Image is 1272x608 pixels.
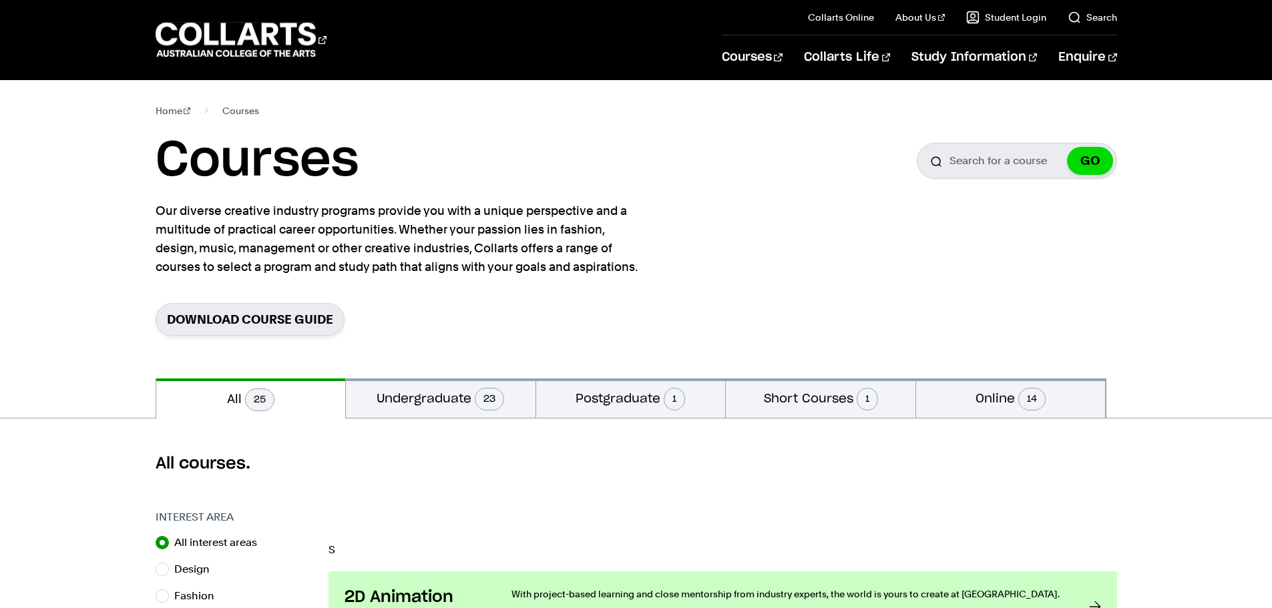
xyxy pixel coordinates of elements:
h1: Courses [156,131,359,191]
a: Collarts Life [804,35,890,79]
a: Student Login [966,11,1046,24]
button: Online14 [916,378,1106,418]
a: Home [156,101,191,120]
span: 23 [475,388,504,410]
button: All25 [156,378,346,418]
button: Short Courses1 [726,378,915,418]
span: 1 [664,388,685,410]
h2: All courses. [156,453,1117,475]
span: 14 [1018,388,1046,410]
a: Courses [722,35,783,79]
h3: Interest Area [156,509,315,525]
span: Courses [222,101,259,120]
label: All interest areas [174,533,268,552]
button: Postgraduate1 [536,378,726,418]
label: Design [174,560,220,579]
div: Go to homepage [156,21,327,59]
a: Study Information [911,35,1037,79]
p: S [329,545,1117,555]
a: Collarts Online [808,11,874,24]
h3: 2D Animation [345,587,485,607]
a: Download Course Guide [156,303,345,336]
span: 1 [857,388,878,410]
span: 25 [245,388,274,411]
p: With project-based learning and close mentorship from industry experts, the world is yours to cre... [511,587,1062,601]
input: Search for a course [917,143,1117,179]
p: Our diverse creative industry programs provide you with a unique perspective and a multitude of p... [156,202,643,276]
a: Enquire [1058,35,1116,79]
label: Fashion [174,587,225,605]
button: GO [1067,147,1113,175]
a: About Us [895,11,945,24]
a: Search [1068,11,1117,24]
button: Undergraduate23 [346,378,536,418]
